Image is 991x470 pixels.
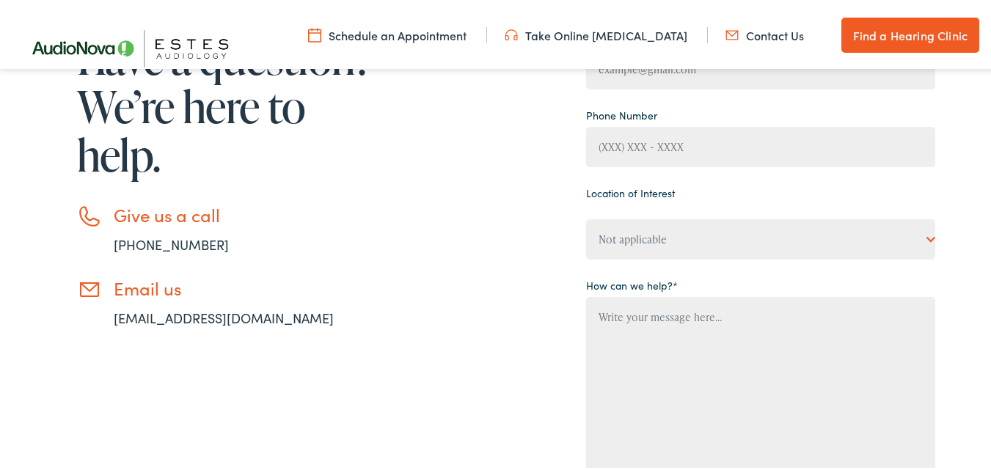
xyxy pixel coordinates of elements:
[841,15,979,50] a: Find a Hearing Clinic
[586,105,657,120] label: Phone Number
[114,202,378,223] h3: Give us a call
[586,124,935,164] input: (XXX) XXX - XXXX
[308,24,467,40] a: Schedule an Appointment
[114,232,229,251] a: [PHONE_NUMBER]
[586,275,678,290] label: How can we help?
[505,24,518,40] img: utility icon
[725,24,739,40] img: utility icon
[586,183,675,198] label: Location of Interest
[114,275,378,296] h3: Email us
[505,24,687,40] a: Take Online [MEDICAL_DATA]
[725,24,804,40] a: Contact Us
[586,46,935,87] input: example@gmail.com
[308,24,321,40] img: utility icon
[114,306,334,324] a: [EMAIL_ADDRESS][DOMAIN_NAME]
